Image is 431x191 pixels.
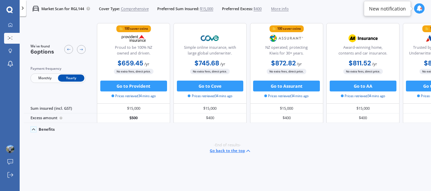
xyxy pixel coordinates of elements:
span: Yearly [58,75,84,82]
div: $15,000 [97,104,170,113]
span: $15,000 [200,6,213,12]
img: Provident.png [116,31,152,45]
img: Cove.webp [192,31,228,45]
img: AA.webp [345,31,381,45]
img: points [425,27,429,30]
b: $745.68 [194,59,219,67]
span: No extra fees, direct price. [114,69,153,74]
div: Award-winning home, contents and car insurance. [331,45,395,58]
span: Prices retrieved 34 mins ago [341,94,385,99]
div: $400 [173,113,247,123]
button: Go to AA [330,81,396,91]
span: 6 options [30,48,54,55]
div: New notification [369,5,406,12]
b: $659.45 [118,59,143,67]
span: No extra fees, direct price. [190,69,230,74]
span: Preferred Excess: [222,6,253,12]
span: Cover Type: [99,6,120,12]
span: $400 [253,6,262,12]
span: / yr [220,61,225,66]
div: Excess amount [24,113,97,123]
span: Prices retrieved 34 mins ago [111,94,156,99]
span: Preferred Sum Insured: [157,6,199,12]
span: Prices retrieved 34 mins ago [264,94,309,99]
span: More info [271,6,289,12]
div: 100 saver coins [277,26,301,31]
div: Simple online insurance, with large global underwriter. [178,45,242,58]
div: NZ operated; protecting Kiwis for 30+ years. [254,45,318,58]
span: We've found [30,44,54,49]
img: Assurant.png [269,31,305,45]
span: Monthly [32,75,58,82]
div: $15,000 [326,104,399,113]
span: / yr [372,61,377,66]
span: / yr [144,61,149,66]
span: Comprehensive [121,6,149,12]
span: -End of results- [214,142,241,148]
img: ALV-UjWCzIxVWPLSgqQkRp-R800i7x5GC1kF6lQ9ek8AyN8UXhH5r0Ngpb-Epo-wQtUXHTcU6ITY8bKjFingAE_MbZJhGjXrY... [6,145,14,153]
button: Go to Assurant [253,81,320,91]
div: $500 [97,113,170,123]
button: Go to Provident [100,81,167,91]
b: $811.52 [349,59,371,67]
span: No extra fees, direct price. [267,69,306,74]
p: Market Scan for RGL144 [41,6,84,12]
span: / yr [297,61,302,66]
span: Prices retrieved 34 mins ago [188,94,232,99]
div: $400 [326,113,399,123]
div: Benefits [39,127,55,132]
div: Proud to be 100% NZ owned and driven. [102,45,165,58]
b: $872.82 [271,59,296,67]
div: Sum insured (incl. GST) [24,104,97,113]
img: points [272,27,276,30]
div: $15,000 [250,104,323,113]
div: Payment frequency [30,66,86,71]
div: 100 saver coins [124,26,148,31]
span: No extra fees, direct price. [343,69,383,74]
button: Go back to the top [210,148,251,154]
button: Go to Cove [177,81,244,91]
div: $15,000 [173,104,247,113]
img: points [119,27,123,30]
div: $400 [250,113,323,123]
img: car.f15378c7a67c060ca3f3.svg [33,5,39,12]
